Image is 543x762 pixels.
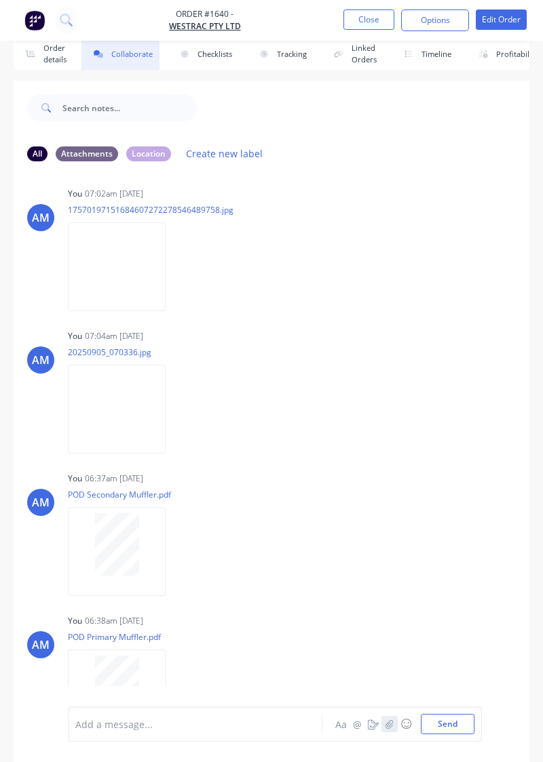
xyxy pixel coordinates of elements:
div: You [68,615,82,627]
button: Checklists [168,39,239,70]
input: Search notes... [62,94,197,121]
button: Close [343,9,394,30]
div: AM [32,209,50,226]
button: Tracking [247,39,314,70]
a: WesTrac Pty Ltd [169,20,241,33]
button: Collaborate [81,39,160,70]
button: ☺ [398,716,414,732]
button: Create new label [179,144,270,163]
img: Factory [24,10,45,31]
div: All [27,146,48,161]
p: POD Primary Muffler.pdf [68,631,179,643]
p: 17570197151684607272278546489758.jpg [68,204,233,216]
div: 06:38am [DATE] [85,615,143,627]
button: Timeline [392,39,458,70]
button: Edit Order [476,9,527,30]
button: Aa [333,716,349,732]
button: Send [421,714,474,734]
div: Attachments [56,146,118,161]
span: Order #1640 - [169,8,241,20]
button: Linked Orders [322,39,383,70]
div: AM [32,494,50,510]
div: 07:04am [DATE] [85,330,143,342]
button: Options [401,9,469,31]
p: 20250905_070336.jpg [68,346,179,358]
p: POD Secondary Muffler.pdf [68,489,179,500]
div: AM [32,637,50,653]
div: You [68,330,82,342]
div: You [68,188,82,200]
button: Order details [14,39,73,70]
div: You [68,473,82,485]
div: AM [32,352,50,368]
div: 07:02am [DATE] [85,188,143,200]
div: Location [126,146,171,161]
button: @ [349,716,365,732]
div: 06:37am [DATE] [85,473,143,485]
